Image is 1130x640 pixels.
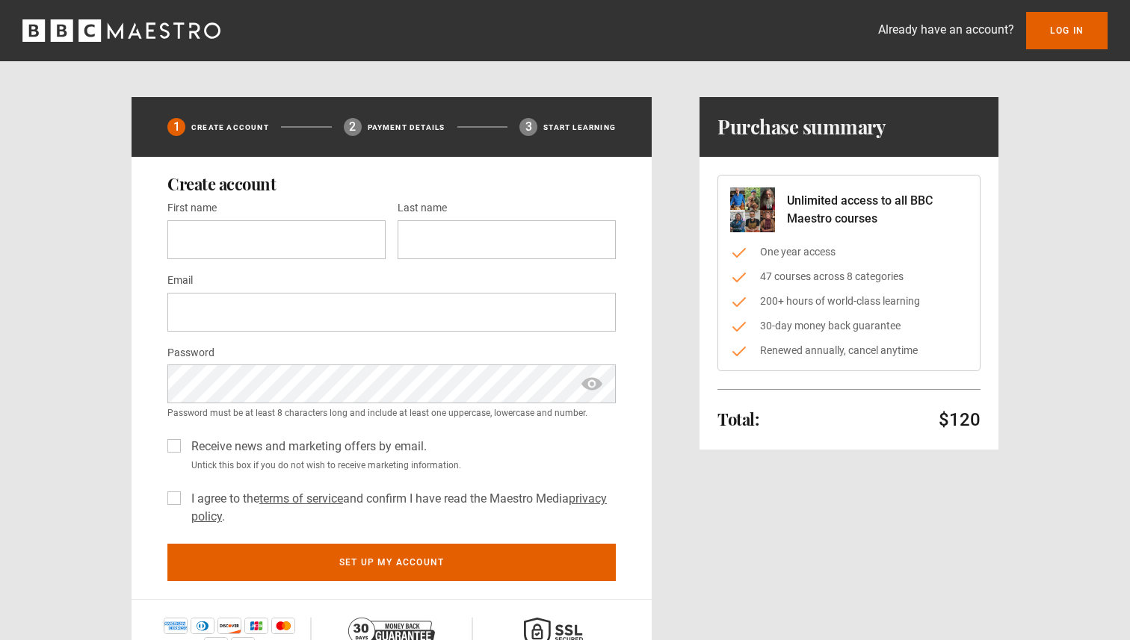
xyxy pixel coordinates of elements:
[22,19,220,42] svg: BBC Maestro
[217,618,241,634] img: discover
[167,118,185,136] div: 1
[191,618,214,634] img: diners
[1026,12,1108,49] a: Log In
[259,491,343,506] a: terms of service
[167,199,217,217] label: First name
[368,122,445,133] p: Payment details
[730,318,968,334] li: 30-day money back guarantee
[167,175,616,193] h2: Create account
[787,192,968,228] p: Unlimited access to all BBC Maestro courses
[717,115,886,139] h1: Purchase summary
[730,269,968,285] li: 47 courses across 8 categories
[939,408,981,432] p: $120
[543,122,616,133] p: Start learning
[730,244,968,260] li: One year access
[191,122,269,133] p: Create Account
[580,364,604,403] span: show password
[244,618,268,634] img: jcb
[167,272,193,290] label: Email
[271,618,295,634] img: mastercard
[730,293,968,309] li: 200+ hours of world-class learning
[730,343,968,358] li: Renewed annually, cancel anytime
[398,199,447,217] label: Last name
[344,118,362,136] div: 2
[519,118,537,136] div: 3
[717,410,759,428] h2: Total:
[167,406,616,420] small: Password must be at least 8 characters long and include at least one uppercase, lowercase and num...
[164,618,188,634] img: amex
[878,21,1014,39] p: Already have an account?
[167,344,214,362] label: Password
[185,438,427,456] label: Receive news and marketing offers by email.
[167,544,616,581] button: Set up my account
[185,459,616,472] small: Untick this box if you do not wish to receive marketing information.
[185,490,616,526] label: I agree to the and confirm I have read the Maestro Media .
